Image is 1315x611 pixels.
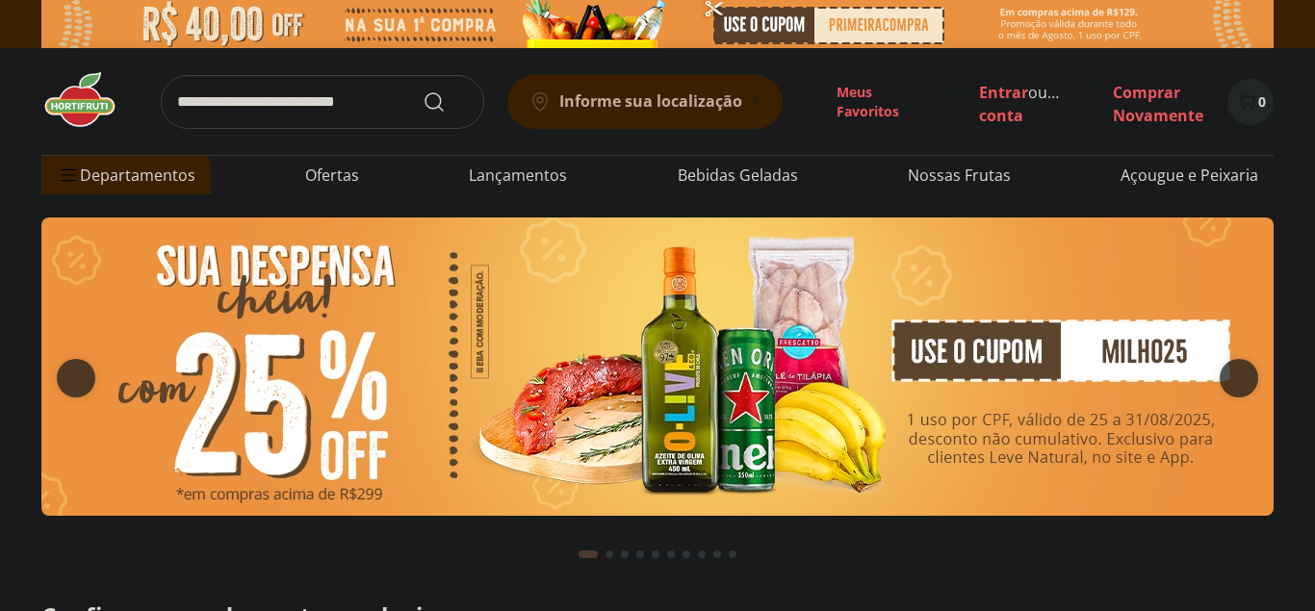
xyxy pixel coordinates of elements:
[679,531,694,577] button: Go to page 7 from fs-carousel
[423,90,469,114] button: Submit Search
[1113,82,1203,126] a: Comprar Novamente
[575,531,602,577] button: Current page from fs-carousel
[979,82,1085,126] a: Criar conta
[979,82,1028,103] a: Entrar
[908,164,1011,187] a: Nossas Frutas
[617,531,632,577] button: Go to page 3 from fs-carousel
[1121,164,1258,187] a: Açougue e Peixaria
[979,81,1065,127] span: ou
[632,531,648,577] button: Go to page 4 from fs-carousel
[41,217,1274,516] img: cupom
[305,164,359,187] a: Ofertas
[1204,359,1274,397] button: next
[663,531,679,577] button: Go to page 6 from fs-carousel
[806,83,925,121] a: Meus Favoritos
[41,71,138,129] img: Hortifruti
[837,83,925,121] span: Meus Favoritos
[507,75,783,129] button: Informe sua localização
[694,531,709,577] button: Go to page 8 from fs-carousel
[1258,92,1266,111] span: 0
[41,359,111,397] button: previous
[1227,79,1274,125] button: Carrinho
[602,531,617,577] button: Go to page 2 from fs-carousel
[725,531,740,577] button: Go to page 10 from fs-carousel
[57,152,80,198] button: Menu
[559,90,742,112] b: Informe sua localização
[161,75,484,129] input: search
[648,531,663,577] button: Go to page 5 from fs-carousel
[469,164,567,187] a: Lançamentos
[709,531,725,577] button: Go to page 9 from fs-carousel
[57,152,195,198] span: Departamentos
[678,164,798,187] a: Bebidas Geladas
